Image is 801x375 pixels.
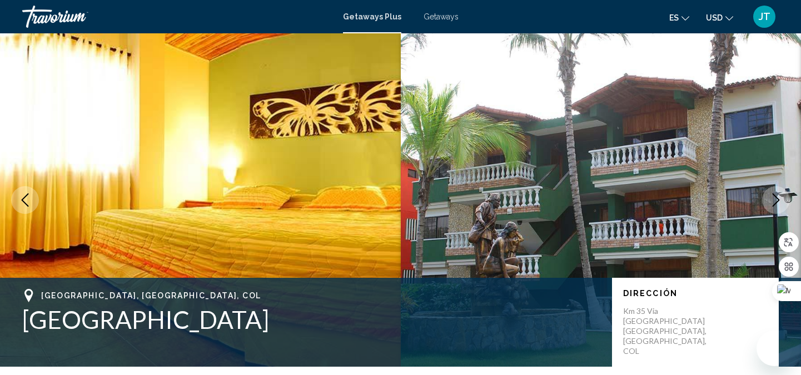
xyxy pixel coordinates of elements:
a: Getaways [424,12,459,21]
button: Change currency [706,9,733,26]
button: Previous image [11,186,39,214]
span: [GEOGRAPHIC_DATA], [GEOGRAPHIC_DATA], COL [41,291,261,300]
button: User Menu [750,5,779,28]
button: Next image [762,186,790,214]
h1: [GEOGRAPHIC_DATA] [22,305,601,334]
button: Change language [669,9,689,26]
span: USD [706,13,723,22]
p: Dirección [623,289,768,298]
iframe: Botón para iniciar la ventana de mensajería [757,331,792,366]
span: es [669,13,679,22]
span: JT [759,11,770,22]
a: Getaways Plus [343,12,401,21]
p: Km 35 via [GEOGRAPHIC_DATA] [GEOGRAPHIC_DATA], [GEOGRAPHIC_DATA], COL [623,306,712,356]
a: Travorium [22,6,332,28]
